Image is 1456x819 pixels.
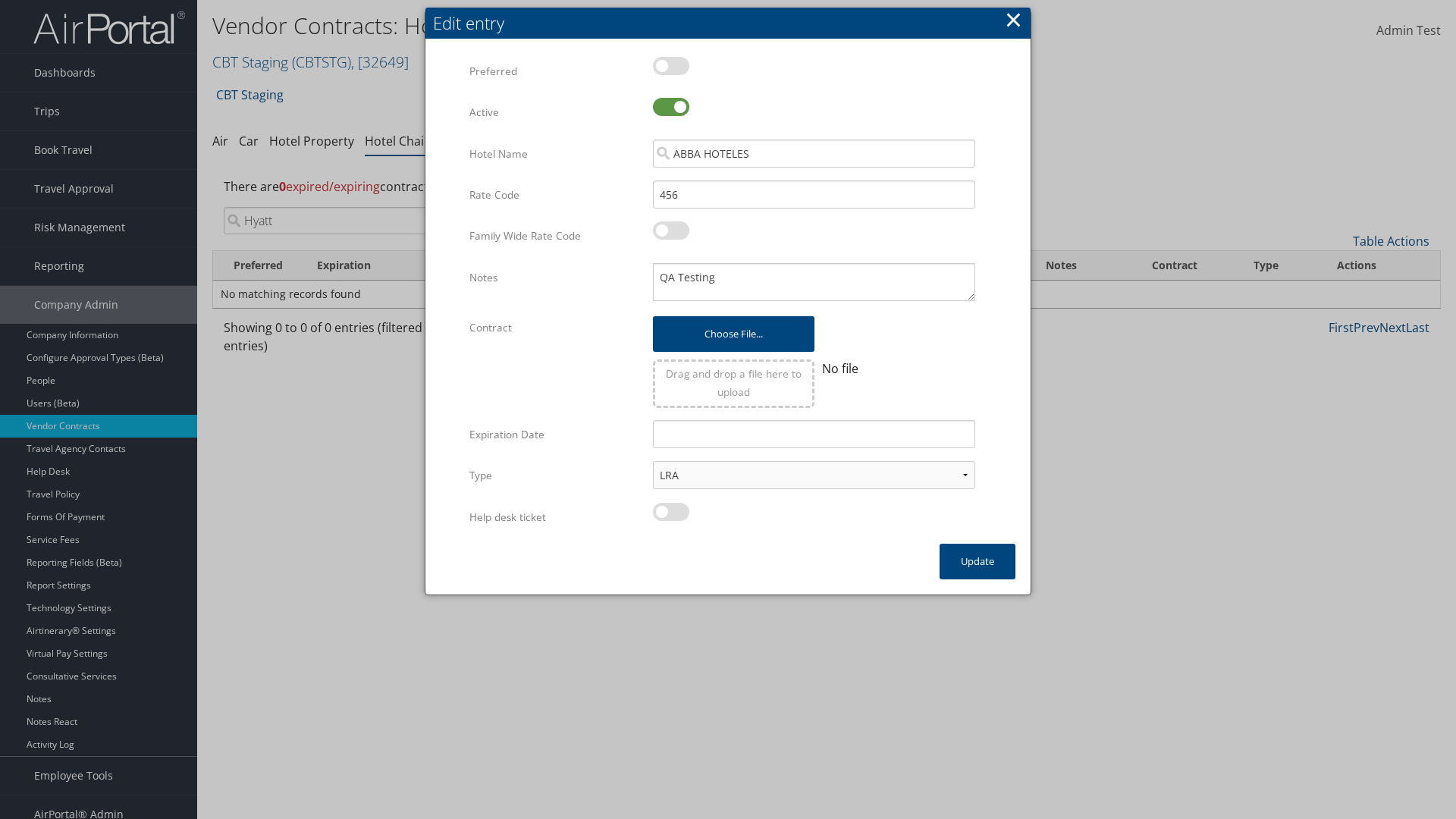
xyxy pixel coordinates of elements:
button: Update [940,544,1015,579]
button: × [1005,5,1022,35]
label: Rate Code [469,180,642,209]
label: Type [469,461,642,490]
label: Family Wide Rate Code [469,221,642,250]
label: Hotel Name [469,140,642,168]
label: Contract [469,313,642,342]
span: No file [822,360,858,377]
label: Active [469,98,642,127]
label: Preferred [469,57,642,86]
span: Drag and drop a file here to upload [666,366,802,399]
label: Notes [469,263,642,292]
label: Expiration Date [469,420,642,449]
div: Edit entry [433,11,1031,35]
label: Help desk ticket [469,503,642,532]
